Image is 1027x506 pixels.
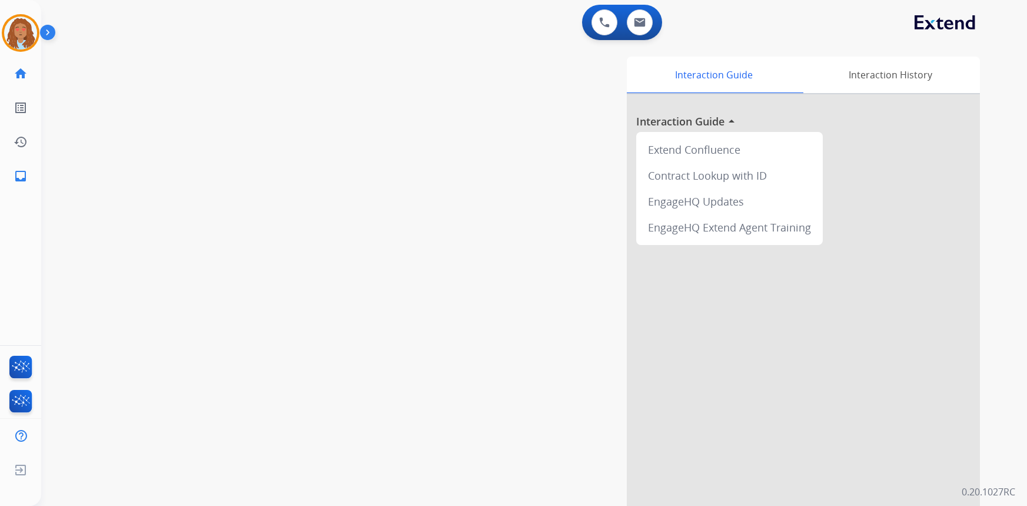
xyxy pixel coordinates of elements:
[627,57,800,93] div: Interaction Guide
[641,188,818,214] div: EngageHQ Updates
[4,16,37,49] img: avatar
[641,163,818,188] div: Contract Lookup with ID
[962,485,1015,499] p: 0.20.1027RC
[14,169,28,183] mat-icon: inbox
[641,137,818,163] div: Extend Confluence
[800,57,980,93] div: Interaction History
[14,101,28,115] mat-icon: list_alt
[14,135,28,149] mat-icon: history
[641,214,818,240] div: EngageHQ Extend Agent Training
[14,67,28,81] mat-icon: home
